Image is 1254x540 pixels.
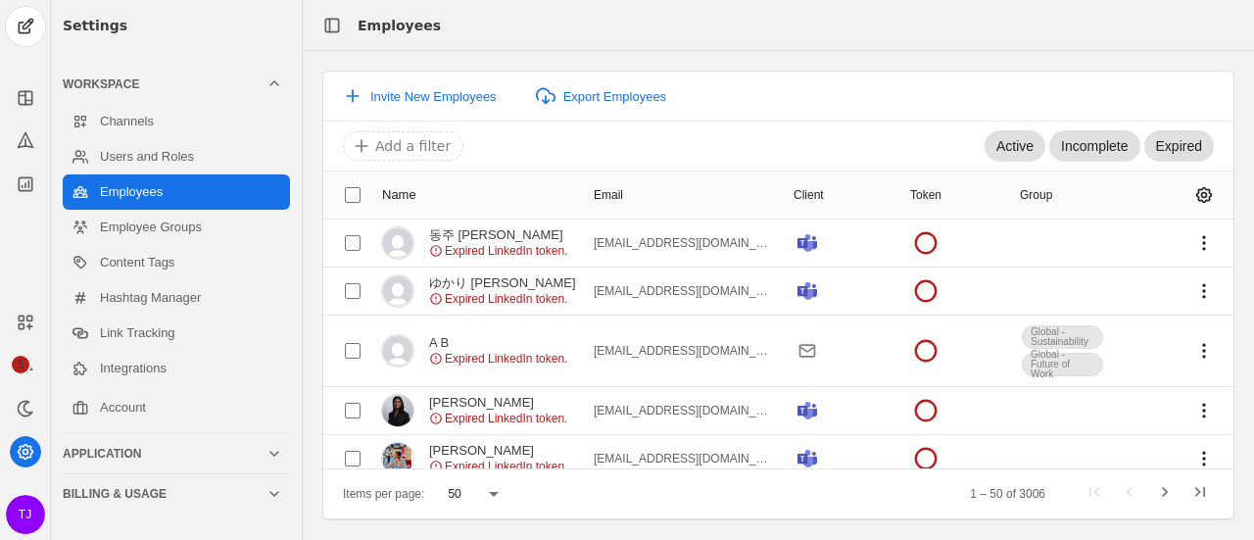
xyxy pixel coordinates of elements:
[343,484,424,504] div: Items per page:
[1156,136,1202,156] span: Expired
[63,245,290,280] a: Content Tags
[63,316,290,351] a: Link Tracking
[382,187,434,203] div: Name
[331,78,508,114] button: Invite New Employees
[12,356,29,373] span: 3
[358,16,441,35] div: Employees
[1020,187,1052,203] div: Group
[429,395,567,411] div: Aarani Subramaniam
[1147,476,1182,512] button: Next page
[1186,333,1222,368] app-icon-button: Employee Menu
[1186,225,1222,261] app-icon-button: Employee Menu
[429,275,576,291] div: ゆかり 増田
[1022,325,1103,349] div: Global - Sustainability
[1186,273,1222,309] app-icon-button: Employee Menu
[382,335,413,367] img: unknown-user-light.svg
[63,390,290,425] a: Account
[63,139,290,174] a: Users and Roles
[594,187,641,203] div: Email
[351,134,989,158] input: Filter by first name, last name, or group name.
[63,69,290,100] mat-expansion-panel-header: Workspace
[989,128,1214,164] mat-chip-listbox: Employee Status
[445,411,567,426] span: Expired LinkedIn token.
[382,187,416,203] div: Name
[382,395,413,426] img: cache
[429,443,567,459] div: Aarish Haider
[63,210,290,245] a: Employee Groups
[63,438,290,469] mat-expansion-panel-header: Application
[1022,353,1103,376] div: Global - Future of Work
[445,351,567,367] span: Expired LinkedIn token.
[445,291,567,307] span: Expired LinkedIn token.
[996,136,1034,156] span: Active
[594,343,770,359] div: xdeey24@gmail.com
[1186,393,1222,428] app-icon-button: Employee Menu
[382,227,413,259] img: unknown-user-light.svg
[1020,187,1070,203] div: Group
[524,78,679,114] button: Export Employees
[6,495,45,534] button: TJ
[445,459,567,474] span: Expired LinkedIn token.
[448,487,460,501] span: 50
[778,172,894,220] mat-header-cell: Client
[970,484,1045,504] div: 1 – 50 of 3006
[594,187,623,203] div: Email
[563,89,667,104] span: Export Employees
[594,235,770,251] div: morish28@gmail.com
[63,478,290,510] mat-expansion-panel-header: Billing & Usage
[63,446,266,462] div: Application
[63,486,266,502] div: Billing & Usage
[594,451,770,466] div: haider.aarish710@gmail.com
[445,243,567,259] span: Expired LinkedIn token.
[429,227,567,243] div: 동주 최
[1186,441,1222,476] app-icon-button: Employee Menu
[894,172,1004,220] mat-header-cell: Token
[429,335,567,351] div: A B
[1061,136,1128,156] span: Incomplete
[63,100,290,429] div: Workspace
[370,89,497,104] span: Invite New Employees
[594,403,770,418] div: aarani.r@hotmail.com
[63,351,290,386] a: Integrations
[382,275,413,307] img: unknown-user-light.svg
[594,283,770,299] div: yukarib.masuda@jll.com
[63,280,290,316] a: Hashtag Manager
[382,443,413,474] img: cache
[63,104,290,139] a: Channels
[63,76,266,92] div: Workspace
[1182,476,1218,512] button: Last page
[63,174,290,210] a: Employees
